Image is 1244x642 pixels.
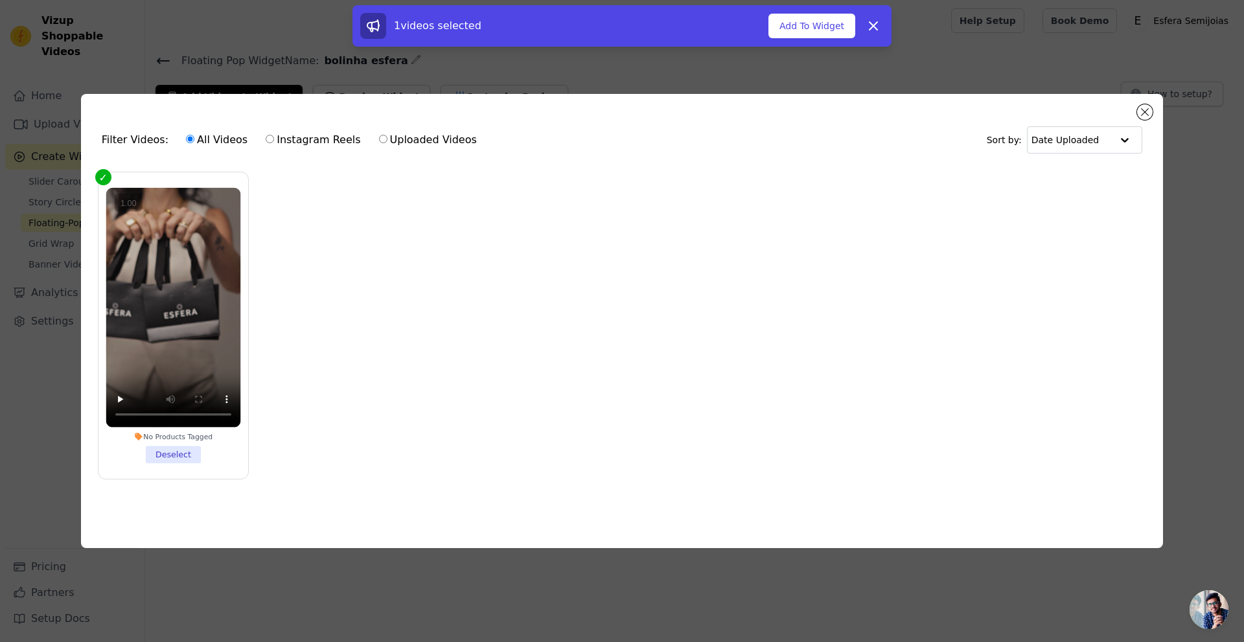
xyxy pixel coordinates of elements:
label: Uploaded Videos [378,132,478,148]
label: Instagram Reels [265,132,361,148]
div: Bate-papo aberto [1190,590,1228,629]
div: Filter Videos: [102,125,484,155]
label: All Videos [185,132,248,148]
button: Close modal [1137,104,1153,120]
div: Sort by: [987,126,1143,154]
span: 1 videos selected [394,19,481,32]
div: No Products Tagged [106,432,240,441]
button: Add To Widget [768,14,855,38]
